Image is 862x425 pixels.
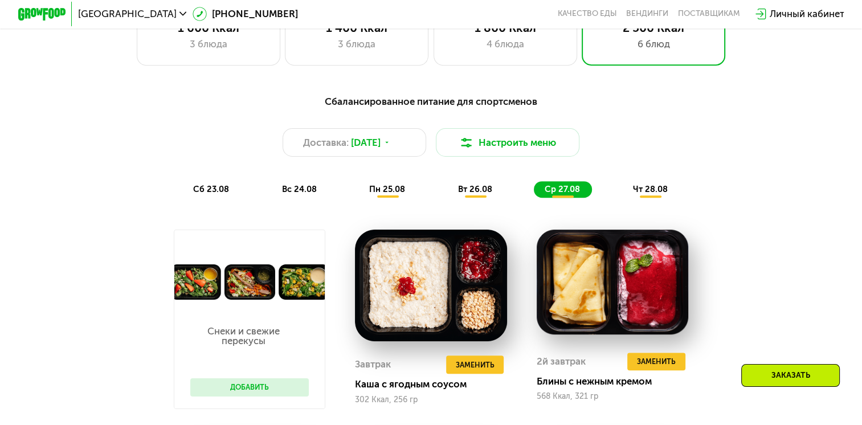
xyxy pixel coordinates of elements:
[626,9,668,19] a: Вендинги
[537,392,688,401] div: 568 Ккал, 321 гр
[355,395,506,404] div: 302 Ккал, 256 гр
[369,184,405,194] span: пн 25.08
[351,136,381,150] span: [DATE]
[355,378,516,390] div: Каша с ягодным соусом
[741,364,840,387] div: Заказать
[78,9,177,19] span: [GEOGRAPHIC_DATA]
[769,7,844,21] div: Личный кабинет
[190,326,297,346] p: Снеки и свежие перекусы
[627,353,685,371] button: Заменить
[355,355,391,374] div: Завтрак
[456,359,495,371] span: Заменить
[193,7,298,21] a: [PHONE_NUMBER]
[632,184,667,194] span: чт 28.08
[637,355,676,367] span: Заменить
[76,94,785,109] div: Сбалансированное питание для спортсменов
[594,37,713,51] div: 6 блюд
[190,378,309,397] button: Добавить
[557,9,616,19] a: Качество еды
[678,9,740,19] div: поставщикам
[446,37,565,51] div: 4 блюда
[537,375,698,387] div: Блины с нежным кремом
[436,128,579,157] button: Настроить меню
[545,184,580,194] span: ср 27.08
[537,353,586,371] div: 2й завтрак
[458,184,492,194] span: вт 26.08
[297,37,416,51] div: 3 блюда
[303,136,349,150] span: Доставка:
[282,184,317,194] span: вс 24.08
[193,184,229,194] span: сб 23.08
[149,37,268,51] div: 3 блюда
[446,355,504,374] button: Заменить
